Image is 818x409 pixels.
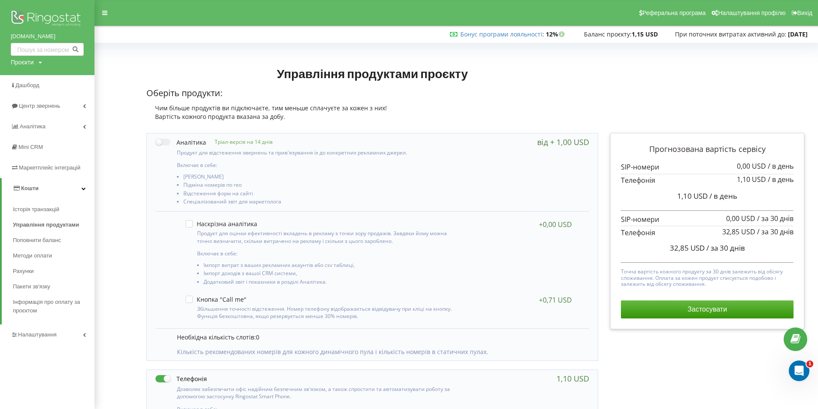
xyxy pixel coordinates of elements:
span: 0,00 USD [737,161,766,171]
p: Збільшення точності відстеження. Номер телефону відображається відвідувачу при кліці на кнопку. Ф... [197,305,456,320]
li: [PERSON_NAME] [183,174,459,182]
li: Підміна номерів по гео [183,182,459,190]
label: Кнопка "Call me" [185,296,246,303]
strong: 1,15 USD [632,30,658,38]
label: Аналітика [155,138,206,147]
p: Продукт для відстеження звернень та прив'язування їх до конкретних рекламних джерел. [177,149,459,156]
p: Кількість рекомендованих номерів для кожного динамічного пула і кількість номерів в статичних пулах. [177,348,581,356]
p: Прогнозована вартість сервісу [621,144,794,155]
img: Ringostat logo [11,9,84,30]
p: Оберіть продукти: [146,87,598,100]
a: Методи оплати [13,248,94,264]
div: від + 1,00 USD [537,138,589,146]
div: Чим більше продуктів ви підключаєте, тим меньше сплачуєте за кожен з них! [146,104,598,112]
span: Маркетплейс інтеграцій [19,164,80,171]
span: Налаштування [18,331,57,338]
p: Точна вартість кожного продукту за 30 днів залежить від обсягу споживання. Оплата за кожен продук... [621,267,794,287]
span: Поповнити баланс [13,236,61,245]
h1: Управління продуктами проєкту [146,66,598,81]
p: Телефонія [621,176,794,185]
div: Вартість кожного продукта вказана за добу. [146,112,598,121]
span: Управління продуктами [13,221,79,229]
span: / в день [709,191,737,201]
span: Пакети зв'язку [13,282,50,291]
p: SIP-номери [621,215,794,224]
input: Пошук за номером [11,43,84,56]
div: Проєкти [11,58,33,67]
iframe: Intercom live chat [789,361,809,381]
p: Включає в себе: [177,161,459,169]
span: Кошти [21,185,39,191]
li: Відстеження форм на сайті [183,191,459,199]
p: Продукт для оцінки ефективності вкладень в рекламу з точки зору продажів. Завдяки йому можна точн... [197,230,456,244]
span: Баланс проєкту: [584,30,632,38]
a: Бонус програми лояльності [460,30,542,38]
div: +0,00 USD [539,220,572,229]
span: Методи оплати [13,251,52,260]
p: Включає в себе: [197,250,456,257]
a: Рахунки [13,264,94,279]
li: Додатковий звіт і показники в розділі Аналітика. [204,279,456,287]
span: Рахунки [13,267,34,276]
strong: 12% [546,30,567,38]
button: Застосувати [621,300,794,318]
span: Вихід [797,9,812,16]
span: 0,00 USD [726,214,755,223]
a: Поповнити баланс [13,233,94,248]
p: Телефонія [621,228,794,238]
li: Імпорт доходів з вашої CRM системи, [204,270,456,279]
span: / за 30 днів [757,227,794,236]
label: Телефонія [155,374,207,383]
span: Mini CRM [18,144,43,150]
span: Дашборд [15,82,40,88]
span: 32,85 USD [670,243,705,253]
span: Реферальна програма [642,9,706,16]
p: Дозволяє забезпечити офіс надійним безпечним зв'язком, а також спростити та автоматизувати роботу... [177,385,459,400]
span: Налаштування профілю [718,9,785,16]
label: Наскрізна аналітика [185,220,257,227]
span: Аналiтика [20,123,46,130]
a: Пакети зв'язку [13,279,94,294]
p: Тріал-версія на 14 днів [206,138,273,145]
a: Історія транзакцій [13,202,94,217]
li: Спеціалізований звіт для маркетолога [183,199,459,207]
span: Історія транзакцій [13,205,59,214]
a: Інформація про оплату за проєктом [13,294,94,318]
span: 1,10 USD [677,191,708,201]
strong: [DATE] [788,30,808,38]
p: Необхідна кількість слотів: [177,333,581,342]
span: Центр звернень [19,103,60,109]
span: / в день [768,175,794,184]
span: 32,85 USD [722,227,755,236]
div: 1,10 USD [556,374,589,383]
span: 1,10 USD [737,175,766,184]
span: При поточних витратах активний до: [675,30,786,38]
span: / за 30 днів [757,214,794,223]
span: Інформація про оплату за проєктом [13,298,90,315]
li: Імпорт витрат з ваших рекламних акаунтів або csv таблиці, [204,262,456,270]
a: [DOMAIN_NAME] [11,32,84,41]
span: / в день [768,161,794,171]
a: Кошти [2,178,94,199]
div: +0,71 USD [539,296,572,304]
a: Управління продуктами [13,217,94,233]
span: : [460,30,544,38]
span: 0 [256,333,259,341]
span: 1 [806,361,813,367]
p: SIP-номери [621,162,794,172]
span: / за 30 днів [706,243,745,253]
